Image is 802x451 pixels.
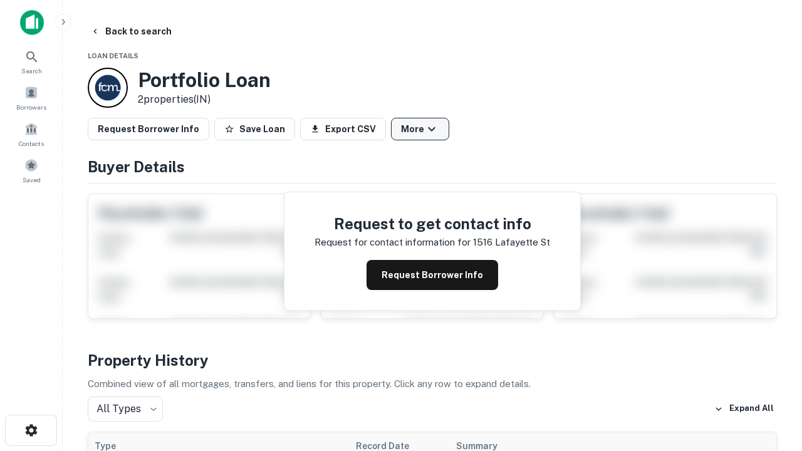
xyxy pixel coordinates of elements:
span: Contacts [19,138,44,148]
a: Search [4,44,59,78]
p: 2 properties (IN) [138,92,271,107]
h3: Portfolio Loan [138,68,271,92]
button: Save Loan [214,118,295,140]
h4: Property History [88,349,777,371]
a: Borrowers [4,81,59,115]
a: Contacts [4,117,59,151]
p: Request for contact information for [315,235,471,250]
p: 1516 lafayette st [473,235,550,250]
a: Saved [4,153,59,187]
iframe: Chat Widget [739,351,802,411]
button: Expand All [711,400,777,418]
p: Combined view of all mortgages, transfers, and liens for this property. Click any row to expand d... [88,376,777,391]
img: capitalize-icon.png [20,10,44,35]
span: Search [21,66,42,76]
h4: Request to get contact info [315,212,550,235]
span: Loan Details [88,52,138,60]
div: All Types [88,397,163,422]
h4: Buyer Details [88,155,777,178]
button: More [391,118,449,140]
button: Request Borrower Info [367,260,498,290]
span: Saved [23,175,41,185]
span: Borrowers [16,102,46,112]
button: Export CSV [300,118,386,140]
button: Back to search [85,20,177,43]
button: Request Borrower Info [88,118,209,140]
